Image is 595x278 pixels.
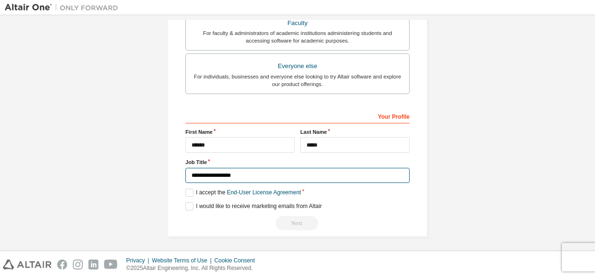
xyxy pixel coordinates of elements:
label: Job Title [185,158,410,166]
label: Last Name [300,128,410,136]
p: © 2025 Altair Engineering, Inc. All Rights Reserved. [126,264,261,272]
label: I accept the [185,189,301,197]
div: Website Terms of Use [152,257,214,264]
label: First Name [185,128,295,136]
img: youtube.svg [104,260,118,269]
div: Everyone else [192,60,403,73]
div: For individuals, businesses and everyone else looking to try Altair software and explore our prod... [192,73,403,88]
img: Altair One [5,3,123,12]
img: instagram.svg [73,260,83,269]
div: Cookie Consent [214,257,260,264]
img: facebook.svg [57,260,67,269]
img: altair_logo.svg [3,260,52,269]
img: linkedin.svg [88,260,98,269]
div: For faculty & administrators of academic institutions administering students and accessing softwa... [192,29,403,44]
div: Read and acccept EULA to continue [185,216,410,230]
label: I would like to receive marketing emails from Altair [185,202,322,210]
div: Privacy [126,257,152,264]
a: End-User License Agreement [227,189,301,196]
div: Your Profile [185,108,410,123]
div: Faculty [192,17,403,30]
